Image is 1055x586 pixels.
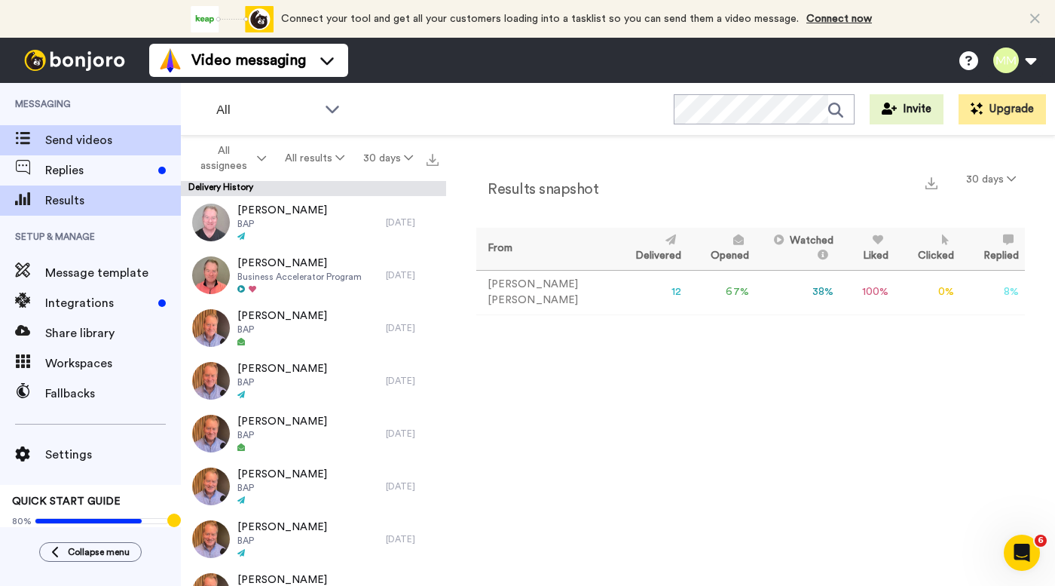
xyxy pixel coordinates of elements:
[192,362,230,400] img: 774417e3-27aa-4421-8160-8d542b8b9639-thumb.jpg
[12,515,32,527] span: 80%
[192,468,230,505] img: 436ce7f5-54fd-459a-9809-878da3eca7d8-thumb.jpg
[158,48,182,72] img: vm-color.svg
[386,216,439,229] div: [DATE]
[422,147,443,170] button: Export all results that match these filters now.
[612,270,687,314] td: 12
[237,429,327,441] span: BAP
[192,256,230,294] img: 9e043665-3c67-4435-8631-b63694811130-thumb.jpg
[894,270,960,314] td: 0 %
[181,513,446,566] a: [PERSON_NAME]BAP[DATE]
[192,204,230,241] img: f9a1e324-c8c7-4048-83d6-9f91b00c71e4-thumb.jpg
[237,218,327,230] span: BAP
[237,361,327,376] span: [PERSON_NAME]
[957,166,1025,193] button: 30 days
[237,324,327,336] span: BAP
[839,270,894,314] td: 100 %
[181,354,446,407] a: [PERSON_NAME]BAP[DATE]
[45,294,152,312] span: Integrations
[39,542,142,562] button: Collapse menu
[237,520,327,535] span: [PERSON_NAME]
[12,496,121,507] span: QUICK START GUIDE
[476,270,612,314] td: [PERSON_NAME] [PERSON_NAME]
[353,145,422,172] button: 30 days
[960,270,1025,314] td: 8 %
[1035,535,1047,547] span: 6
[894,228,960,270] th: Clicked
[1004,535,1040,571] iframe: Intercom live chat
[45,446,181,464] span: Settings
[216,101,317,119] span: All
[960,228,1025,270] th: Replied
[237,414,327,429] span: [PERSON_NAME]
[68,546,130,558] span: Collapse menu
[921,171,942,193] button: Export a summary of each team member’s results that match this filter now.
[476,228,612,270] th: From
[45,192,181,210] span: Results
[237,467,327,482] span: [PERSON_NAME]
[959,94,1046,124] button: Upgrade
[386,269,439,281] div: [DATE]
[427,154,439,166] img: export.svg
[181,407,446,460] a: [PERSON_NAME]BAP[DATE]
[45,161,152,179] span: Replies
[181,249,446,302] a: [PERSON_NAME]Business Accelerator Program[DATE]
[167,514,181,527] div: Tooltip anchor
[237,271,362,283] span: Business Accelerator Program
[755,228,840,270] th: Watched
[192,309,230,347] img: 893ae91c-3848-48b6-8279-fd8ea590b3cd-thumb.jpg
[18,50,131,71] img: bj-logo-header-white.svg
[237,482,327,494] span: BAP
[45,324,181,342] span: Share library
[237,308,327,324] span: [PERSON_NAME]
[386,322,439,334] div: [DATE]
[276,145,354,172] button: All results
[181,181,446,196] div: Delivery History
[45,354,181,373] span: Workspaces
[192,415,230,453] img: bb0f3d4e-8ffa-45df-bc7d-8f04b68115da-thumb.jpg
[755,270,840,314] td: 38 %
[386,533,439,545] div: [DATE]
[687,270,755,314] td: 67 %
[612,228,687,270] th: Delivered
[925,177,937,189] img: export.svg
[192,520,230,558] img: 2ac30b1f-5b1b-4065-b1a7-441bf86bb740-thumb.jpg
[386,375,439,387] div: [DATE]
[806,14,872,24] a: Connect now
[184,137,276,179] button: All assignees
[386,480,439,492] div: [DATE]
[45,131,181,149] span: Send videos
[839,228,894,270] th: Liked
[237,256,362,271] span: [PERSON_NAME]
[281,14,799,24] span: Connect your tool and get all your customers loading into a tasklist so you can send them a video...
[181,460,446,513] a: [PERSON_NAME]BAP[DATE]
[237,203,327,218] span: [PERSON_NAME]
[181,196,446,249] a: [PERSON_NAME]BAP[DATE]
[237,535,327,547] span: BAP
[687,228,755,270] th: Opened
[386,428,439,440] div: [DATE]
[476,181,598,198] h2: Results snapshot
[237,376,327,388] span: BAP
[191,50,306,71] span: Video messaging
[870,94,943,124] button: Invite
[45,264,181,282] span: Message template
[193,143,254,173] span: All assignees
[191,6,274,32] div: animation
[181,302,446,354] a: [PERSON_NAME]BAP[DATE]
[45,385,181,403] span: Fallbacks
